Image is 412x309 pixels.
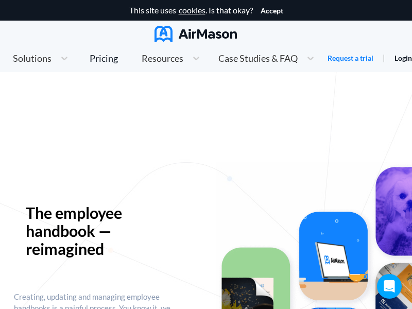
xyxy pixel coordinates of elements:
a: Login [394,54,412,62]
a: cookies [179,6,205,15]
span: Case Studies & FAQ [218,54,298,63]
p: The employee handbook — reimagined [26,204,161,258]
span: | [383,53,385,62]
span: Resources [142,54,183,63]
button: Accept cookies [261,7,283,15]
div: Open Intercom Messenger [377,274,402,299]
img: AirMason Logo [154,26,237,42]
span: Solutions [13,54,51,63]
a: Pricing [90,49,118,67]
a: Request a trial [328,53,373,63]
div: Pricing [90,54,118,63]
